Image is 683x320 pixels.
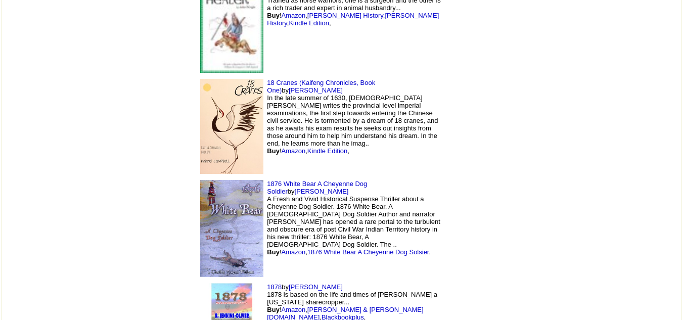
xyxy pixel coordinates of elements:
a: Kindle Edition [289,19,329,27]
a: [PERSON_NAME] [289,86,343,94]
img: shim.gif [503,232,506,234]
a: Amazon [282,147,306,155]
a: 18 Cranes (Kaifeng Chronicles, Book One) [267,79,375,94]
font: by In the late summer of 1630, [DEMOGRAPHIC_DATA] [PERSON_NAME] writes the provincial level imper... [267,86,438,155]
a: Amazon [282,248,306,256]
a: [PERSON_NAME] History [267,12,439,27]
b: Buy [267,306,280,313]
font: by A Fresh and Vivid Historical Suspense Thriller about a Cheyenne Dog Soldier. 1876 White Bear, ... [267,188,440,256]
a: Amazon [282,306,306,313]
a: 1878 [267,283,282,291]
b: Buy [267,12,280,19]
img: 19406.JPG [200,180,263,277]
img: shim.gif [503,26,506,29]
a: Kindle Edition [307,147,348,155]
a: [PERSON_NAME] History [307,12,383,19]
b: Buy [267,147,280,155]
img: shim.gif [453,198,493,259]
a: [PERSON_NAME] [289,283,343,291]
a: [PERSON_NAME] [295,188,349,195]
img: 77270.jpg [200,79,263,174]
a: Amazon [282,12,306,19]
b: Buy [267,248,280,256]
a: 1876 White Bear A Cheyenne Dog Soldier [267,180,367,195]
a: 1876 White Bear A Cheyenne Dog Solsier [307,248,429,256]
img: shim.gif [453,96,493,157]
img: shim.gif [503,130,506,132]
